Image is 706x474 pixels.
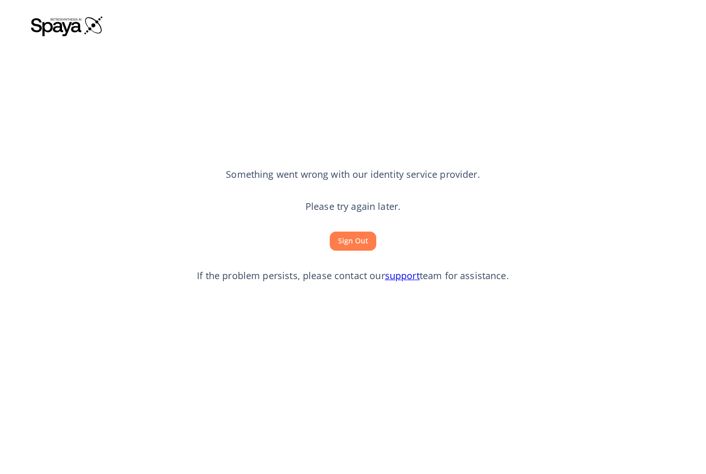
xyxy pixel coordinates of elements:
[305,200,401,213] p: Please try again later.
[31,16,103,36] img: Spaya logo
[385,269,420,282] a: support
[330,232,376,251] button: Sign Out
[197,269,509,283] p: If the problem persists, please contact our team for assistance.
[226,168,480,181] p: Something went wrong with our identity service provider.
